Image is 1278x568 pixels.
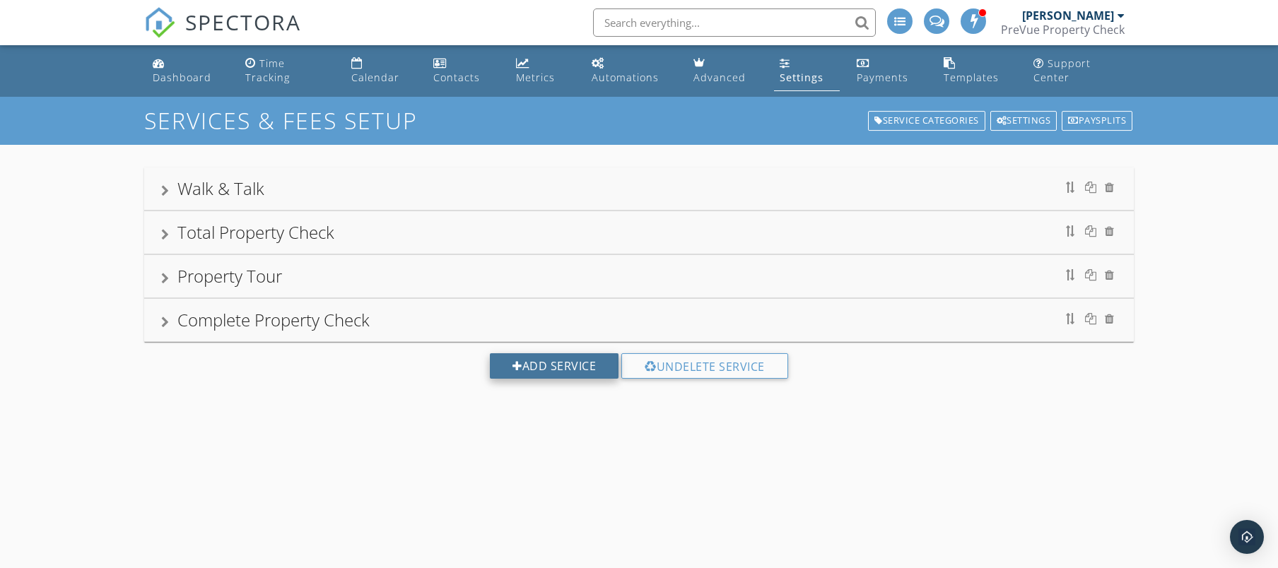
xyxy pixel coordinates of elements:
a: Calendar [346,51,416,91]
a: Templates [938,51,1016,91]
div: Calendar [351,71,399,84]
a: Settings [989,110,1059,132]
div: Add Service [490,353,619,379]
a: Advanced [688,51,763,91]
div: Metrics [516,71,555,84]
a: Contacts [428,51,499,91]
div: Open Intercom Messenger [1230,520,1264,554]
div: [PERSON_NAME] [1022,8,1114,23]
a: Support Center [1028,51,1131,91]
div: Templates [944,71,999,84]
div: Dashboard [153,71,211,84]
div: Paysplits [1062,111,1132,131]
div: Contacts [433,71,480,84]
a: Payments [851,51,927,91]
a: Metrics [510,51,575,91]
input: Search everything... [593,8,876,37]
div: Total Property Check [177,220,334,244]
img: The Best Home Inspection Software - Spectora [144,7,175,38]
div: Property Tour [177,264,282,288]
div: Walk & Talk [177,177,264,200]
h1: SERVICES & FEES SETUP [144,108,1134,133]
div: Settings [990,111,1057,131]
div: Advanced [693,71,746,84]
a: Settings [774,51,840,91]
a: Paysplits [1060,110,1134,132]
div: Undelete Service [621,353,788,379]
div: Time Tracking [245,57,290,84]
a: SPECTORA [144,19,301,49]
a: Service Categories [867,110,987,132]
div: PreVue Property Check [1001,23,1125,37]
span: SPECTORA [185,7,301,37]
div: Payments [857,71,908,84]
a: Dashboard [147,51,228,91]
div: Settings [780,71,823,84]
a: Time Tracking [240,51,334,91]
a: Automations (Advanced) [586,51,676,91]
div: Automations [592,71,659,84]
div: Service Categories [868,111,985,131]
div: Complete Property Check [177,308,370,331]
div: Support Center [1033,57,1091,84]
